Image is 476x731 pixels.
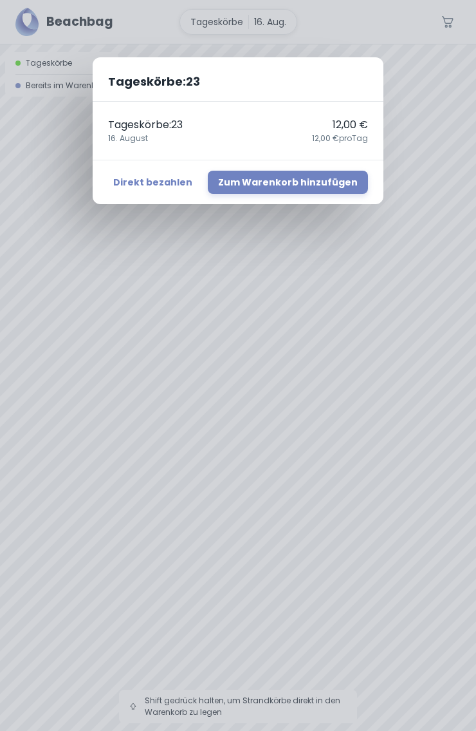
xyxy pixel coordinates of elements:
p: Tageskörbe : 23 [108,117,183,133]
span: 16. August [108,133,148,144]
p: 12,00 € [333,117,368,133]
h2: Tageskörbe : 23 [93,57,383,102]
button: Zum Warenkorb hinzufügen [208,171,368,194]
span: 12,00 € pro Tag [312,133,368,144]
button: Direkt bezahlen [108,171,197,194]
